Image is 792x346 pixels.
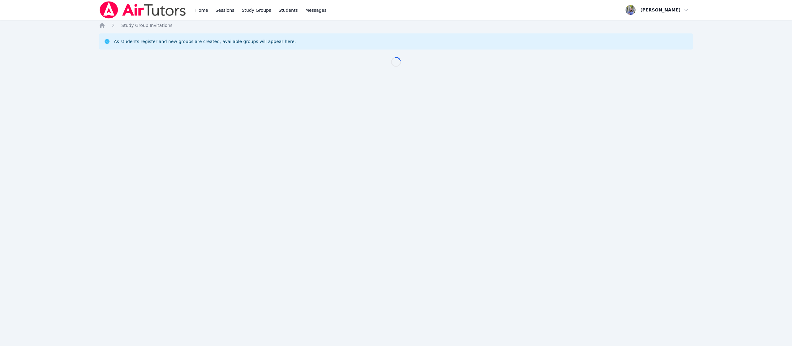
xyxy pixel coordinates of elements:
[99,22,693,28] nav: Breadcrumb
[121,22,172,28] a: Study Group Invitations
[121,23,172,28] span: Study Group Invitations
[305,7,327,13] span: Messages
[114,38,296,45] div: As students register and new groups are created, available groups will appear here.
[99,1,187,19] img: Air Tutors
